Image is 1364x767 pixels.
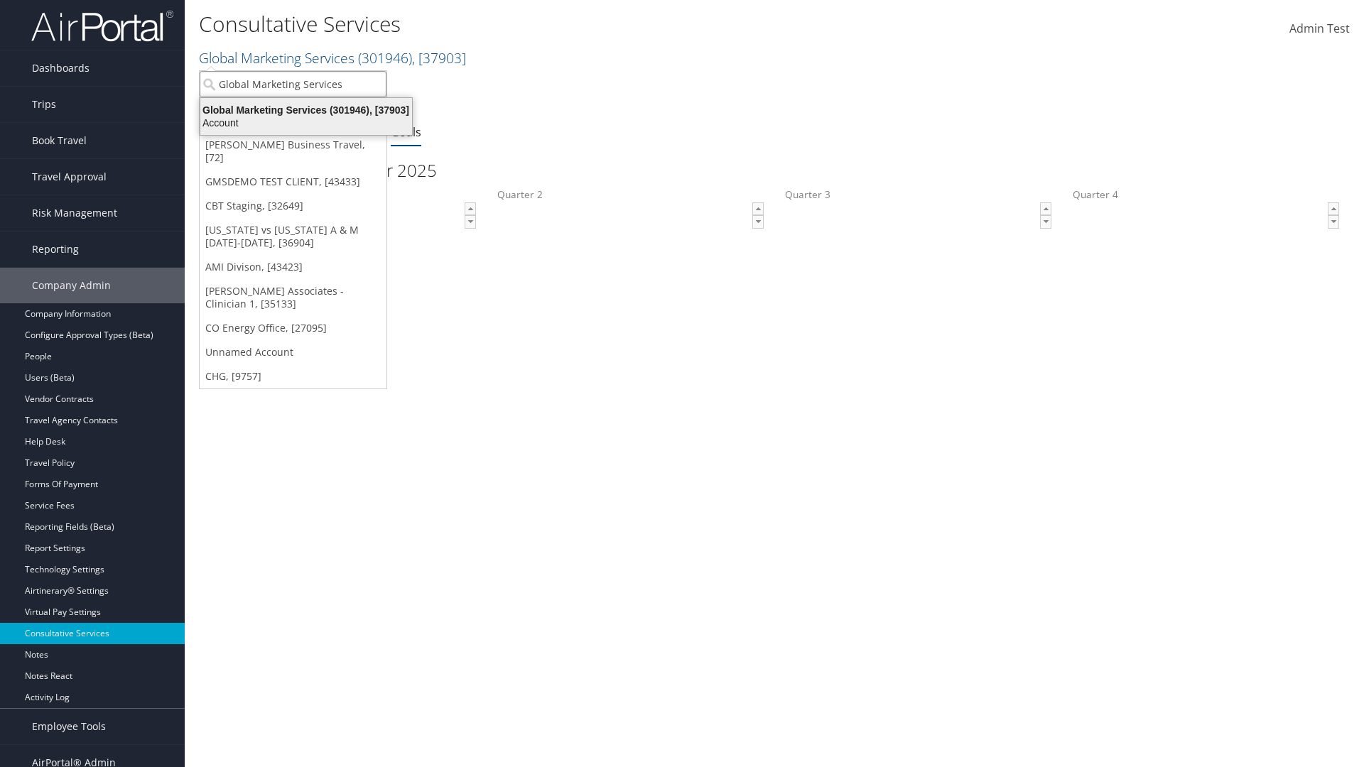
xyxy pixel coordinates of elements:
a: ▼ [1328,215,1339,229]
span: ▲ [753,203,764,214]
span: Risk Management [32,195,117,231]
span: Company Admin [32,268,111,303]
span: , [ 37903 ] [412,48,466,67]
a: ▼ [465,215,476,229]
a: [PERSON_NAME] Business Travel, [72] [200,133,386,170]
a: ▲ [1040,202,1051,216]
span: Employee Tools [32,709,106,744]
a: Unnamed Account [200,340,386,364]
label: Quarter 4 [1073,187,1339,239]
label: Quarter 2 [497,187,764,239]
a: ▲ [465,202,476,216]
span: Dashboards [32,50,90,86]
span: ( 301946 ) [358,48,412,67]
a: ▼ [1040,215,1051,229]
a: Global Marketing Services [199,48,466,67]
a: CBT Staging, [32649] [200,194,386,218]
a: AMI Divison, [43423] [200,255,386,279]
label: Quarter 3 [785,187,1051,239]
a: ▼ [752,215,764,229]
input: Search Accounts [200,71,386,97]
span: Admin Test [1289,21,1350,36]
span: Travel Approval [32,159,107,195]
span: ▲ [465,203,477,214]
img: airportal-logo.png [31,9,173,43]
span: Trips [32,87,56,122]
a: Goals [391,124,421,140]
a: ▲ [1328,202,1339,216]
div: Account [192,116,421,129]
a: Admin Test [1289,7,1350,51]
span: ▼ [753,216,764,227]
a: CO Energy Office, [27095] [200,316,386,340]
h1: Consultative Services [199,9,966,39]
span: Reporting [32,232,79,267]
h2: Proactive Time Goals for 2025 [210,158,1339,183]
span: ▲ [1041,203,1052,214]
a: CHG, [9757] [200,364,386,388]
a: [US_STATE] vs [US_STATE] A & M [DATE]-[DATE], [36904] [200,218,386,255]
span: ▼ [465,216,477,227]
span: Book Travel [32,123,87,158]
span: ▲ [1328,203,1340,214]
a: ▲ [752,202,764,216]
span: ▼ [1041,216,1052,227]
span: ▼ [1328,216,1340,227]
a: GMSDEMO TEST CLIENT, [43433] [200,170,386,194]
a: [PERSON_NAME] Associates - Clinician 1, [35133] [200,279,386,316]
div: Global Marketing Services (301946), [37903] [192,104,421,116]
